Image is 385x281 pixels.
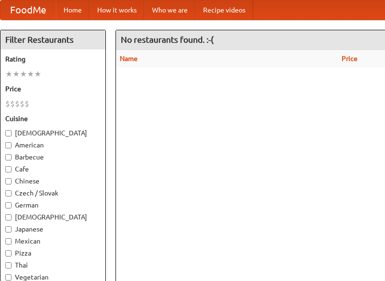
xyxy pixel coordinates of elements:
input: Mexican [5,238,12,244]
label: Mexican [5,236,101,246]
label: Chinese [5,176,101,186]
input: American [5,142,12,148]
input: Vegetarian [5,274,12,281]
a: Home [56,0,90,20]
li: ★ [5,69,13,79]
li: ★ [20,69,27,79]
a: Name [120,55,138,62]
input: Czech / Slovak [5,190,12,196]
label: Thai [5,260,101,270]
label: Czech / Slovak [5,188,101,198]
h5: Cuisine [5,114,101,123]
a: Recipe videos [195,0,253,20]
li: $ [5,98,10,109]
input: [DEMOGRAPHIC_DATA] [5,130,12,136]
label: Japanese [5,224,101,234]
input: Cafe [5,166,12,172]
a: FoodMe [0,0,56,20]
input: Chinese [5,178,12,184]
input: Pizza [5,250,12,257]
h4: Filter Restaurants [0,30,105,49]
label: Pizza [5,248,101,258]
label: [DEMOGRAPHIC_DATA] [5,128,101,138]
li: ★ [34,69,41,79]
a: How it works [90,0,144,20]
label: Cafe [5,164,101,174]
h5: Price [5,84,101,94]
li: ★ [27,69,34,79]
ng-pluralize: No restaurants found. :-( [121,35,214,44]
label: American [5,140,101,150]
li: ★ [13,69,20,79]
a: Who we are [144,0,195,20]
input: Japanese [5,226,12,232]
label: [DEMOGRAPHIC_DATA] [5,212,101,222]
li: $ [25,98,29,109]
input: [DEMOGRAPHIC_DATA] [5,214,12,220]
li: $ [15,98,20,109]
label: Barbecue [5,152,101,162]
input: German [5,202,12,208]
h5: Rating [5,54,101,64]
input: Barbecue [5,154,12,160]
li: $ [10,98,15,109]
a: Price [342,55,358,62]
li: $ [20,98,25,109]
label: German [5,200,101,210]
input: Thai [5,262,12,269]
